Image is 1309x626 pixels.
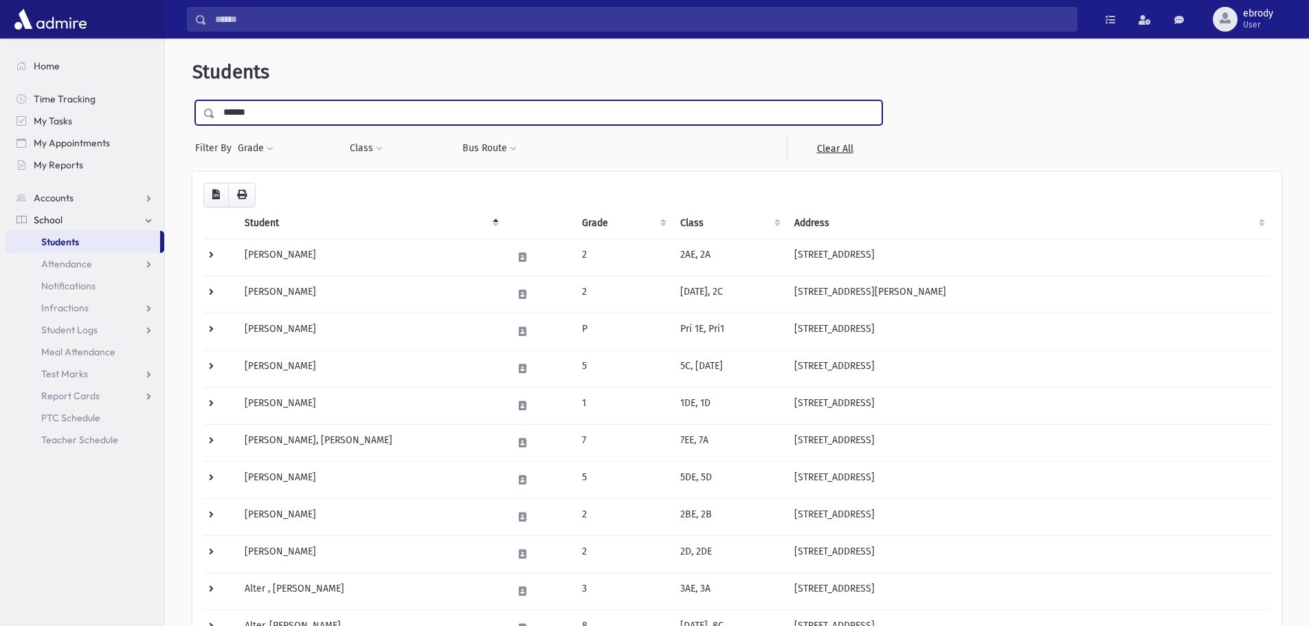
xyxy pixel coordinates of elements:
td: [STREET_ADDRESS] [786,535,1271,572]
a: Report Cards [5,385,164,407]
button: Bus Route [462,136,517,161]
span: Home [34,60,60,72]
td: [PERSON_NAME] [236,313,504,350]
a: School [5,209,164,231]
button: Print [228,183,256,208]
td: 3AE, 3A [672,572,786,610]
a: My Reports [5,154,164,176]
span: Accounts [34,192,74,204]
th: Address: activate to sort column ascending [786,208,1271,239]
td: [PERSON_NAME] [236,535,504,572]
a: My Tasks [5,110,164,132]
td: 2D, 2DE [672,535,786,572]
td: [PERSON_NAME], [PERSON_NAME] [236,424,504,461]
td: [STREET_ADDRESS][PERSON_NAME] [786,276,1271,313]
a: Meal Attendance [5,341,164,363]
td: 5 [574,350,672,387]
a: My Appointments [5,132,164,154]
td: 2BE, 2B [672,498,786,535]
td: [PERSON_NAME] [236,387,504,424]
a: Time Tracking [5,88,164,110]
td: 5 [574,461,672,498]
a: Students [5,231,160,253]
span: ebrody [1243,8,1273,19]
td: Alter , [PERSON_NAME] [236,572,504,610]
td: 7 [574,424,672,461]
span: Infractions [41,302,89,314]
td: 2 [574,238,672,276]
span: Students [192,60,269,83]
a: Teacher Schedule [5,429,164,451]
th: Grade: activate to sort column ascending [574,208,672,239]
td: [PERSON_NAME] [236,461,504,498]
span: My Appointments [34,137,110,149]
a: Home [5,55,164,77]
td: [STREET_ADDRESS] [786,498,1271,535]
td: [PERSON_NAME] [236,276,504,313]
th: Student: activate to sort column descending [236,208,504,239]
span: School [34,214,63,226]
td: P [574,313,672,350]
span: My Tasks [34,115,72,127]
span: Filter By [195,141,237,155]
a: Clear All [787,136,882,161]
span: Time Tracking [34,93,96,105]
td: [STREET_ADDRESS] [786,350,1271,387]
a: Accounts [5,187,164,209]
td: [STREET_ADDRESS] [786,238,1271,276]
td: 2 [574,535,672,572]
th: Class: activate to sort column ascending [672,208,786,239]
span: Test Marks [41,368,88,380]
span: Notifications [41,280,96,292]
span: Meal Attendance [41,346,115,358]
a: PTC Schedule [5,407,164,429]
td: [STREET_ADDRESS] [786,387,1271,424]
span: User [1243,19,1273,30]
span: Report Cards [41,390,100,402]
td: [STREET_ADDRESS] [786,424,1271,461]
a: Student Logs [5,319,164,341]
button: CSV [203,183,229,208]
input: Search [207,7,1077,32]
td: [PERSON_NAME] [236,238,504,276]
td: 2 [574,276,672,313]
td: 2AE, 2A [672,238,786,276]
span: PTC Schedule [41,412,100,424]
img: AdmirePro [11,5,90,33]
td: 1DE, 1D [672,387,786,424]
a: Infractions [5,297,164,319]
span: Students [41,236,79,248]
td: 1 [574,387,672,424]
td: [PERSON_NAME] [236,498,504,535]
a: Attendance [5,253,164,275]
td: 5DE, 5D [672,461,786,498]
td: Pri 1E, Pri1 [672,313,786,350]
button: Grade [237,136,274,161]
span: Teacher Schedule [41,434,118,446]
td: [DATE], 2C [672,276,786,313]
td: 3 [574,572,672,610]
td: [STREET_ADDRESS] [786,461,1271,498]
span: Attendance [41,258,92,270]
td: 7EE, 7A [672,424,786,461]
td: [PERSON_NAME] [236,350,504,387]
td: [STREET_ADDRESS] [786,313,1271,350]
a: Test Marks [5,363,164,385]
button: Class [349,136,383,161]
span: Student Logs [41,324,98,336]
a: Notifications [5,275,164,297]
span: My Reports [34,159,83,171]
td: [STREET_ADDRESS] [786,572,1271,610]
td: 5C, [DATE] [672,350,786,387]
td: 2 [574,498,672,535]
